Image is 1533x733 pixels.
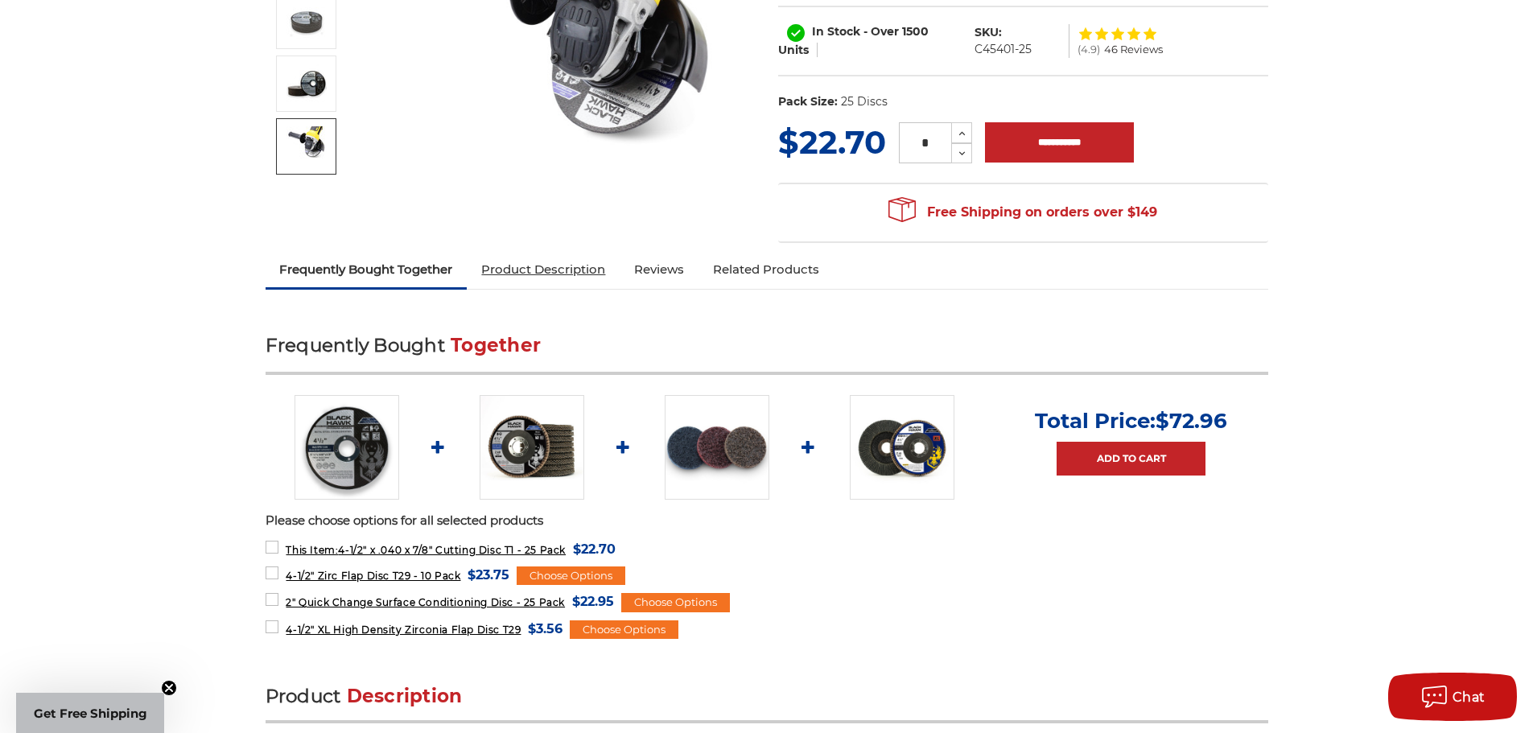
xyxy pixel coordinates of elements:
[975,24,1002,41] dt: SKU:
[266,252,468,287] a: Frequently Bought Together
[778,93,838,110] dt: Pack Size:
[863,24,899,39] span: - Over
[286,64,327,104] img: 4.5" x .040" cutting wheel for metal and stainless steel
[286,544,566,556] span: 4-1/2" x .040 x 7/8" Cutting Disc T1 - 25 Pack
[1078,44,1100,55] span: (4.9)
[161,680,177,696] button: Close teaser
[528,618,563,640] span: $3.56
[778,122,886,162] span: $22.70
[467,252,620,287] a: Product Description
[286,126,327,167] img: Ultra-thin 4.5-inch metal cut-off disc T1 on angle grinder for precision metal cutting.
[286,544,338,556] strong: This Item:
[975,41,1032,58] dd: C45401-25
[620,252,699,287] a: Reviews
[1104,44,1163,55] span: 46 Reviews
[266,685,341,707] span: Product
[286,624,521,636] span: 4-1/2" XL High Density Zirconia Flap Disc T29
[468,564,509,586] span: $23.75
[1156,408,1227,434] span: $72.96
[34,706,147,721] span: Get Free Shipping
[286,596,565,608] span: 2" Quick Change Surface Conditioning Disc - 25 Pack
[16,693,164,733] div: Get Free ShippingClose teaser
[1035,408,1227,434] p: Total Price:
[888,196,1157,229] span: Free Shipping on orders over $149
[621,593,730,612] div: Choose Options
[517,566,625,586] div: Choose Options
[266,512,1268,530] p: Please choose options for all selected products
[286,570,460,582] span: 4-1/2" Zirc Flap Disc T29 - 10 Pack
[451,334,541,356] span: Together
[570,620,678,640] div: Choose Options
[573,538,616,560] span: $22.70
[266,334,445,356] span: Frequently Bought
[295,395,399,500] img: 4-1/2" super thin cut off wheel for fast metal cutting and minimal kerf
[699,252,834,287] a: Related Products
[902,24,929,39] span: 1500
[1453,690,1486,705] span: Chat
[1057,442,1205,476] a: Add to Cart
[778,43,809,57] span: Units
[286,1,327,41] img: BHA 25 pack of type 1 flat cut off wheels, 4.5 inch diameter
[1388,673,1517,721] button: Chat
[347,685,463,707] span: Description
[841,93,888,110] dd: 25 Discs
[572,591,614,612] span: $22.95
[812,24,860,39] span: In Stock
